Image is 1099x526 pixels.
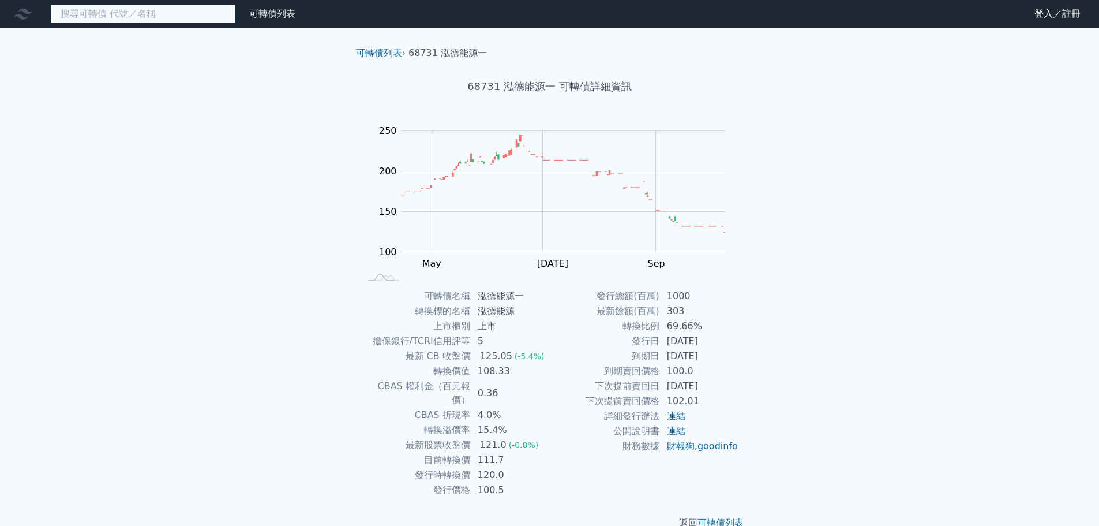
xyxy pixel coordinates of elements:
[361,438,471,453] td: 最新股票收盤價
[361,334,471,349] td: 擔保銀行/TCRI信用評等
[660,289,739,304] td: 1000
[550,409,660,424] td: 詳細發行辦法
[471,408,550,423] td: 4.0%
[660,439,739,454] td: ,
[471,334,550,349] td: 5
[356,46,406,60] li: ›
[550,349,660,364] td: 到期日
[51,4,235,24] input: 搜尋可轉債 代號／名稱
[347,79,753,95] h1: 68731 泓德能源一 可轉債詳細資訊
[550,289,660,304] td: 發行總額(百萬)
[361,364,471,379] td: 轉換價值
[667,441,695,452] a: 財報狗
[660,349,739,364] td: [DATE]
[660,379,739,394] td: [DATE]
[667,411,685,421] a: 連結
[471,364,550,379] td: 108.33
[361,483,471,498] td: 發行價格
[361,423,471,438] td: 轉換溢價率
[361,349,471,364] td: 最新 CB 收盤價
[478,349,515,363] div: 125.05
[249,8,295,19] a: 可轉債列表
[660,319,739,334] td: 69.66%
[408,46,487,60] li: 68731 泓德能源一
[361,468,471,483] td: 發行時轉換價
[361,379,471,408] td: CBAS 權利金（百元報價）
[660,304,739,319] td: 303
[660,334,739,349] td: [DATE]
[648,258,665,269] tspan: Sep
[379,206,397,217] tspan: 150
[361,289,471,304] td: 可轉債名稱
[422,258,441,269] tspan: May
[361,408,471,423] td: CBAS 折現率
[550,424,660,439] td: 公開說明書
[550,439,660,454] td: 財務數據
[550,379,660,394] td: 下次提前賣回日
[373,125,742,293] g: Chart
[471,468,550,483] td: 120.0
[660,394,739,409] td: 102.01
[550,334,660,349] td: 發行日
[515,352,545,361] span: (-5.4%)
[1025,5,1090,23] a: 登入／註冊
[379,166,397,177] tspan: 200
[361,453,471,468] td: 目前轉換價
[471,319,550,334] td: 上市
[471,379,550,408] td: 0.36
[697,441,738,452] a: goodinfo
[550,304,660,319] td: 最新餘額(百萬)
[550,364,660,379] td: 到期賣回價格
[537,258,568,269] tspan: [DATE]
[379,247,397,258] tspan: 100
[379,125,397,136] tspan: 250
[660,364,739,379] td: 100.0
[509,441,539,450] span: (-0.8%)
[471,423,550,438] td: 15.4%
[356,47,402,58] a: 可轉債列表
[361,319,471,334] td: 上市櫃別
[471,453,550,468] td: 111.7
[471,304,550,319] td: 泓德能源
[471,289,550,304] td: 泓德能源一
[478,438,509,452] div: 121.0
[550,394,660,409] td: 下次提前賣回價格
[550,319,660,334] td: 轉換比例
[667,426,685,437] a: 連結
[471,483,550,498] td: 100.5
[361,304,471,319] td: 轉換標的名稱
